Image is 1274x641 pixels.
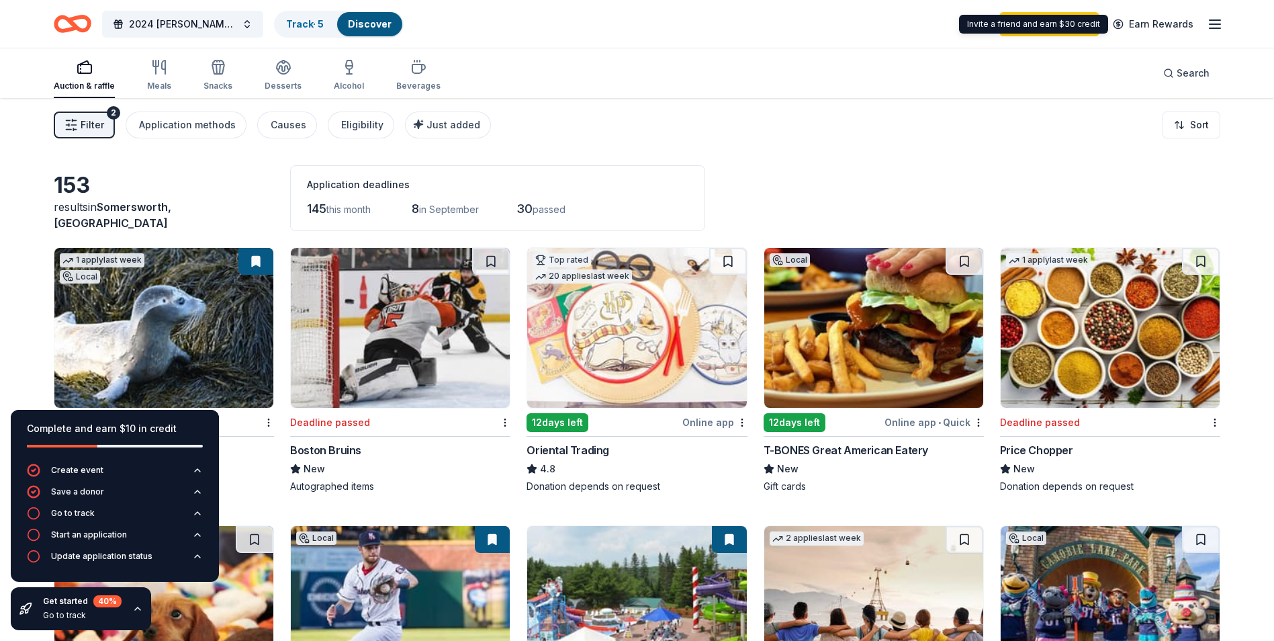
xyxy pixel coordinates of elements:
[884,414,984,431] div: Online app Quick
[938,417,941,428] span: •
[54,81,115,91] div: Auction & raffle
[1000,415,1080,431] div: Deadline passed
[93,595,122,607] div: 40 %
[54,54,115,98] button: Auction & raffle
[54,247,274,493] a: Image for Seacoast Science Center1 applylast weekLocalDeadline passed[GEOGRAPHIC_DATA]New4 guest ...
[265,81,302,91] div: Desserts
[43,610,122,621] div: Go to track
[764,442,928,458] div: T-BONES Great American Eatery
[1001,248,1220,408] img: Image for Price Chopper
[1152,60,1220,87] button: Search
[426,119,480,130] span: Just added
[341,117,383,133] div: Eligibility
[527,248,746,408] img: Image for Oriental Trading
[1177,65,1210,81] span: Search
[396,81,441,91] div: Beverages
[290,480,510,493] div: Autographed items
[334,54,364,98] button: Alcohol
[60,253,144,267] div: 1 apply last week
[764,248,983,408] img: Image for T-BONES Great American Eatery
[54,8,91,40] a: Home
[770,531,864,546] div: 2 applies last week
[43,595,122,607] div: Get started
[51,486,104,497] div: Save a donor
[533,253,591,267] div: Top rated
[533,204,565,215] span: passed
[107,106,120,120] div: 2
[348,18,392,30] a: Discover
[326,204,371,215] span: this month
[405,112,491,138] button: Just added
[777,461,799,477] span: New
[54,248,273,408] img: Image for Seacoast Science Center
[27,485,203,507] button: Save a donor
[307,177,688,193] div: Application deadlines
[412,202,419,216] span: 8
[51,529,127,540] div: Start an application
[27,528,203,550] button: Start an application
[27,421,203,437] div: Complete and earn $10 in credit
[959,15,1108,34] div: Invite a friend and earn $30 credit
[290,442,361,458] div: Boston Bruins
[54,200,171,230] span: Somersworth, [GEOGRAPHIC_DATA]
[296,531,336,545] div: Local
[271,117,306,133] div: Causes
[1000,480,1220,493] div: Donation depends on request
[764,480,984,493] div: Gift cards
[770,253,810,267] div: Local
[129,16,236,32] span: 2024 [PERSON_NAME]'s 5K website Home page photo
[527,442,609,458] div: Oriental Trading
[307,202,326,216] span: 145
[274,11,404,38] button: Track· 5Discover
[1000,442,1073,458] div: Price Chopper
[81,117,104,133] span: Filter
[1000,247,1220,493] a: Image for Price Chopper1 applylast weekDeadline passedPrice ChopperNewDonation depends on request
[257,112,317,138] button: Causes
[1190,117,1209,133] span: Sort
[328,112,394,138] button: Eligibility
[27,464,203,485] button: Create event
[516,202,533,216] span: 30
[54,172,274,199] div: 153
[764,413,825,432] div: 12 days left
[203,81,232,91] div: Snacks
[527,247,747,493] a: Image for Oriental TradingTop rated20 applieslast week12days leftOnline appOriental Trading4.8Don...
[27,550,203,571] button: Update application status
[126,112,246,138] button: Application methods
[533,269,632,284] div: 20 applies last week
[51,465,103,476] div: Create event
[290,247,510,493] a: Image for Boston BruinsDeadline passedBoston BruinsNewAutographed items
[1006,253,1091,267] div: 1 apply last week
[60,270,100,284] div: Local
[51,551,152,562] div: Update application status
[304,461,325,477] span: New
[1013,461,1035,477] span: New
[54,200,171,230] span: in
[527,413,588,432] div: 12 days left
[540,461,555,477] span: 4.8
[54,199,274,231] div: results
[27,507,203,528] button: Go to track
[1105,12,1201,36] a: Earn Rewards
[265,54,302,98] button: Desserts
[139,117,236,133] div: Application methods
[290,415,370,431] div: Deadline passed
[396,54,441,98] button: Beverages
[527,480,747,493] div: Donation depends on request
[682,414,747,431] div: Online app
[147,81,171,91] div: Meals
[291,248,510,408] img: Image for Boston Bruins
[286,18,324,30] a: Track· 5
[1163,112,1220,138] button: Sort
[51,508,95,519] div: Go to track
[147,54,171,98] button: Meals
[54,112,115,138] button: Filter2
[334,81,364,91] div: Alcohol
[203,54,232,98] button: Snacks
[764,247,984,493] a: Image for T-BONES Great American EateryLocal12days leftOnline app•QuickT-BONES Great American Eat...
[102,11,263,38] button: 2024 [PERSON_NAME]'s 5K website Home page photo
[419,204,479,215] span: in September
[1006,531,1046,545] div: Local
[999,12,1099,36] a: Start free trial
